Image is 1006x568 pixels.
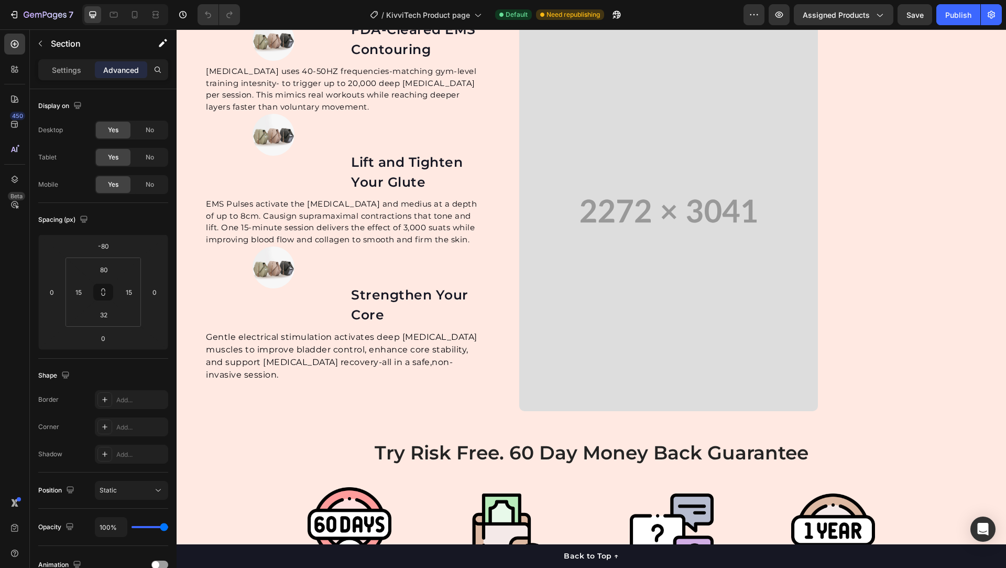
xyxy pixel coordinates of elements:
span: Need republishing [546,10,600,19]
div: Add... [116,450,166,459]
p: Strengthen Your Core [174,256,309,295]
iframe: Design area [177,29,1006,568]
button: 7 [4,4,78,25]
div: Publish [945,9,971,20]
button: Publish [936,4,980,25]
input: 2xl [93,307,114,323]
div: Open Intercom Messenger [970,517,996,542]
span: Yes [108,125,118,135]
input: 0 [44,284,60,300]
span: Assigned Products [803,9,870,20]
span: / [381,9,384,20]
input: -80 [93,238,114,254]
p: EMS Pulses activate the [MEDICAL_DATA] and medius at a depth of up to 8cm. Causign supramaximal c... [29,169,309,216]
div: Back to Top ↑ [387,521,442,532]
input: 0 [93,330,114,346]
div: Undo/Redo [198,4,240,25]
input: 0 [147,284,162,300]
div: Tablet [38,153,57,162]
img: Alt Image [292,464,376,548]
input: 15px [71,284,86,300]
button: Static [95,481,168,500]
div: Position [38,484,76,498]
div: Desktop [38,125,63,135]
span: No [146,153,154,162]
div: Shape [38,369,72,383]
img: Alt Image [131,458,215,542]
div: Spacing (px) [38,213,90,227]
span: Yes [108,180,118,189]
div: Add... [116,395,166,405]
p: Lift and Tighten Your Glute [174,123,309,163]
span: Default [506,10,528,19]
button: Save [898,4,932,25]
p: Settings [52,65,81,76]
span: No [146,125,154,135]
p: Section [51,37,137,50]
div: Display on [38,99,84,113]
div: Shadow [38,449,62,459]
div: 450 [10,112,25,120]
img: Alt Image [615,464,698,548]
p: 7 [69,8,73,21]
p: [MEDICAL_DATA] uses 40-50HZ frequencies-matching gym-level training intesnity- to trigger up to 2... [29,36,309,83]
input: 15px [121,284,137,300]
div: Corner [38,422,59,432]
span: Save [906,10,924,19]
p: Gentle electrical stimulation activates deep [MEDICAL_DATA] muscles to improve bladder control, e... [29,302,309,352]
span: No [146,180,154,189]
div: Add... [116,423,166,432]
p: Advanced [103,65,139,76]
span: Yes [108,153,118,162]
input: Auto [95,518,127,537]
span: KivviTech Product page [386,9,470,20]
input: 80px [93,262,114,277]
div: Opacity [38,520,76,534]
img: image_demo.jpg [76,217,118,259]
div: Mobile [38,180,58,189]
div: Beta [8,192,25,200]
div: Border [38,395,59,404]
img: Alt Image [453,464,537,548]
span: Static [100,486,117,494]
h2: Try Risk Free. 60 Day Money Back Guarantee [101,410,729,437]
img: image_demo.jpg [76,84,118,126]
button: Assigned Products [794,4,893,25]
